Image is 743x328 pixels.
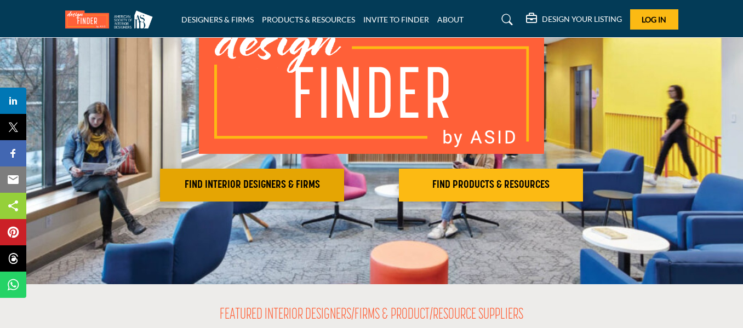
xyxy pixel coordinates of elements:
button: FIND PRODUCTS & RESOURCES [399,169,583,202]
a: Search [491,11,520,28]
a: INVITE TO FINDER [363,15,429,24]
a: ABOUT [437,15,464,24]
h2: FIND INTERIOR DESIGNERS & FIRMS [163,179,341,192]
button: Log In [630,9,678,30]
h2: FIND PRODUCTS & RESOURCES [402,179,580,192]
span: Log In [642,15,666,24]
a: PRODUCTS & RESOURCES [262,15,355,24]
button: FIND INTERIOR DESIGNERS & FIRMS [160,169,344,202]
div: DESIGN YOUR LISTING [526,13,622,26]
h5: DESIGN YOUR LISTING [542,14,622,24]
img: image [199,11,544,154]
a: DESIGNERS & FIRMS [181,15,254,24]
img: Site Logo [65,10,158,28]
h2: FEATURED INTERIOR DESIGNERS/FIRMS & PRODUCT/RESOURCE SUPPLIERS [220,306,523,325]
